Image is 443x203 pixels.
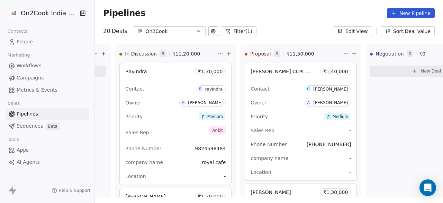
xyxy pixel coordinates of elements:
span: ₹ 1,30,000 [198,68,223,75]
span: company name [125,160,163,165]
div: Proposal9₹11,50,000 [245,45,342,63]
div: A [182,100,184,105]
span: On2Cook India Pvt. Ltd. [21,9,78,18]
button: On2Cook India Pvt. Ltd. [8,7,75,19]
span: Contact [251,86,269,92]
span: People [17,38,33,45]
span: Location [251,169,271,175]
span: Location [125,174,146,179]
div: [PERSON_NAME] [313,100,348,105]
span: Deals [112,27,127,35]
span: Contacts [4,26,30,36]
div: In Discussion9₹11,20,000 [119,45,216,63]
span: Medium [207,114,223,119]
span: Sales Rep [125,130,149,135]
span: Negotiation [376,50,404,57]
div: A [307,100,310,105]
span: Marketing [4,50,33,60]
button: Edit View [333,26,372,36]
span: - [349,169,351,176]
span: Metrics & Events [17,86,57,94]
span: ₹ 0 [419,50,425,57]
img: on2cook%20logo-04%20copy.jpg [10,9,18,17]
span: Phone Number [125,146,161,151]
span: Pipelines [103,8,145,18]
span: Ravindra [125,69,147,74]
span: Priority [251,114,268,119]
div: Ravindra₹1,30,000ContactRravindraOwnerA[PERSON_NAME]PriorityMediumSales RepAnkitPhone Number98245... [119,63,232,185]
span: ₹ 1,40,000 [323,68,348,75]
div: [PERSON_NAME] [188,100,223,105]
span: Sales Rep [251,128,274,133]
div: [PERSON_NAME] [313,87,348,92]
span: [PERSON_NAME] [125,194,165,199]
a: SequencesBeta [6,120,89,132]
span: Apps [17,146,29,154]
span: Ankit [209,126,226,135]
button: Filter(1) [221,26,256,36]
span: New Deal [421,68,441,74]
span: In Discussion [125,50,157,57]
a: AI Agents [6,157,89,168]
span: Sales [5,98,23,109]
a: Metrics & Events [6,84,89,96]
span: ₹ 11,50,000 [286,50,314,57]
span: 9824598484 [195,146,226,151]
span: 9 [160,50,166,57]
div: [PERSON_NAME] CCPL HOSPITALITY GROUP₹1,40,000ContactG[PERSON_NAME]OwnerA[PERSON_NAME]PriorityMedi... [245,63,357,181]
span: ₹ 11,20,000 [172,50,200,57]
a: Apps [6,144,89,156]
span: company name [251,155,288,161]
span: - [349,155,351,162]
a: People [6,36,89,48]
span: 9 [274,50,281,57]
span: 0 [407,50,414,57]
span: [PERSON_NAME] [251,189,291,195]
div: 20 [103,27,127,35]
div: Open Intercom Messenger [419,179,436,196]
span: Help & Support [58,188,90,193]
div: On2Cook [145,28,193,35]
span: Pipelines [17,110,38,118]
div: R [199,86,201,92]
span: Phone Number [251,142,287,147]
a: Pipelines [6,108,89,120]
span: [PERSON_NAME] CCPL HOSPITALITY GROUP [251,68,356,75]
span: [PHONE_NUMBER] [307,142,351,147]
div: G [307,86,310,92]
span: Owner [125,100,141,105]
a: Help & Support [52,188,90,193]
span: Tools [5,134,22,145]
a: Workflows [6,60,89,71]
span: Proposal [250,50,271,57]
span: Owner [251,100,266,105]
span: royal cafe [202,160,226,165]
a: Campaigns [6,72,89,84]
button: New Pipeline [387,8,435,18]
button: Sort: Deal Value [381,26,435,36]
span: Workflows [17,62,42,69]
span: Priority [125,114,143,119]
span: - [224,173,226,180]
span: Campaigns [17,74,44,82]
div: ravindra [205,87,223,92]
span: - [349,127,351,134]
span: Beta [46,123,60,130]
span: AI Agents [17,159,40,166]
span: ₹ 1,30,000 [198,193,223,200]
span: ₹ 1,30,000 [323,189,348,196]
span: Contact [125,86,144,92]
span: Medium [333,114,349,119]
span: Sequences [17,122,43,130]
